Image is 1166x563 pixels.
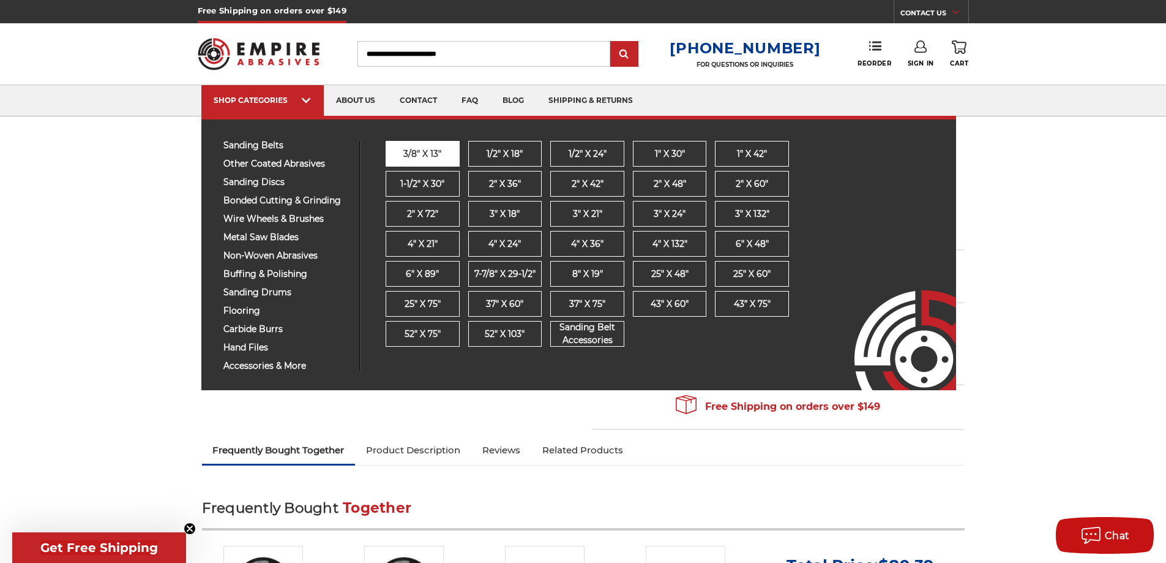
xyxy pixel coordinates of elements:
span: 25" x 60" [733,268,771,281]
span: 2" x 36" [488,178,520,191]
span: 3" x 132" [734,208,769,221]
span: 3/8" x 13" [403,148,441,161]
span: Reorder [858,59,891,67]
a: blog [490,85,536,116]
span: 43” x 75" [733,298,770,311]
a: contact [387,85,449,116]
span: 8" x 19" [572,268,602,281]
button: Close teaser [184,523,196,535]
span: 3" x 24" [654,208,686,221]
span: 1/2" x 24" [568,148,606,161]
span: Frequently Bought [202,499,338,516]
span: Chat [1105,530,1130,542]
span: Free Shipping on orders over $149 [676,395,880,419]
a: CONTACT US [900,6,968,23]
a: shipping & returns [536,85,645,116]
a: faq [449,85,490,116]
span: sanding discs [223,178,350,187]
a: Related Products [531,437,634,464]
span: 4" x 36" [571,238,604,251]
span: 4" x 24" [488,238,521,251]
span: other coated abrasives [223,159,350,168]
span: 1/2" x 18" [487,148,523,161]
span: Get Free Shipping [40,540,158,555]
img: Empire Abrasives [198,30,320,78]
span: sanding drums [223,288,350,297]
span: Sign In [908,59,934,67]
a: Reviews [471,437,531,464]
span: 2" x 42" [571,178,603,191]
span: non-woven abrasives [223,251,350,260]
span: 25" x 48" [651,268,688,281]
span: 1" x 42" [737,148,767,161]
span: metal saw blades [223,233,350,242]
span: 2" x 72" [406,208,438,221]
span: Sanding Belt Accessories [551,321,624,347]
a: Product Description [355,437,471,464]
span: 1-1/2" x 30" [400,178,444,191]
span: Cart [950,59,968,67]
span: 52" x 75" [404,328,440,341]
span: accessories & more [223,361,350,371]
span: bonded cutting & grinding [223,196,350,205]
div: Get Free ShippingClose teaser [12,532,186,563]
span: 37" x 60" [486,298,523,311]
span: 6" x 48" [735,238,768,251]
span: 4" x 21" [407,238,437,251]
span: flooring [223,306,350,316]
a: about us [324,85,387,116]
a: [PHONE_NUMBER] [670,39,820,57]
span: 3" x 21" [572,208,602,221]
span: wire wheels & brushes [223,214,350,224]
span: 37" x 75" [569,298,605,311]
span: 2" x 48" [653,178,686,191]
span: sanding belts [223,141,350,150]
a: Cart [950,40,968,67]
span: 52" x 103" [485,328,525,341]
span: Together [343,499,411,516]
a: Reorder [858,40,891,67]
span: 25" x 75" [404,298,440,311]
span: 6" x 89" [406,268,439,281]
p: FOR QUESTIONS OR INQUIRIES [670,61,820,69]
span: hand files [223,343,350,352]
span: 1" x 30" [654,148,684,161]
span: carbide burrs [223,325,350,334]
div: SHOP CATEGORIES [214,96,312,105]
a: Frequently Bought Together [202,437,356,464]
span: 2" x 60" [736,178,768,191]
span: 43" x 60" [651,298,689,311]
button: Chat [1056,517,1154,554]
span: 3" x 18" [490,208,520,221]
span: buffing & polishing [223,270,350,279]
img: Empire Abrasives Logo Image [832,254,956,390]
span: 4" x 132" [652,238,687,251]
span: 7-7/8" x 29-1/2" [474,268,535,281]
